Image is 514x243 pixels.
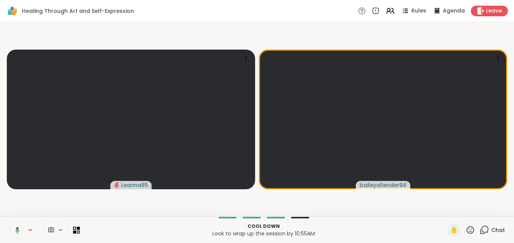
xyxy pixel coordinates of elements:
[84,230,443,237] p: Look to wrap up the session by 10:55AM
[443,7,465,15] span: Agenda
[450,226,458,235] span: ✋
[114,182,120,188] span: audio-muted
[121,181,148,189] span: Leanna85
[411,7,426,15] span: Rules
[6,5,19,17] img: ShareWell Logomark
[84,223,443,230] p: Cool down
[491,226,505,234] span: Chat
[486,7,502,15] span: Leave
[22,7,134,15] span: Healing Through Art and Self-Expression
[360,181,407,189] span: baileyallender94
